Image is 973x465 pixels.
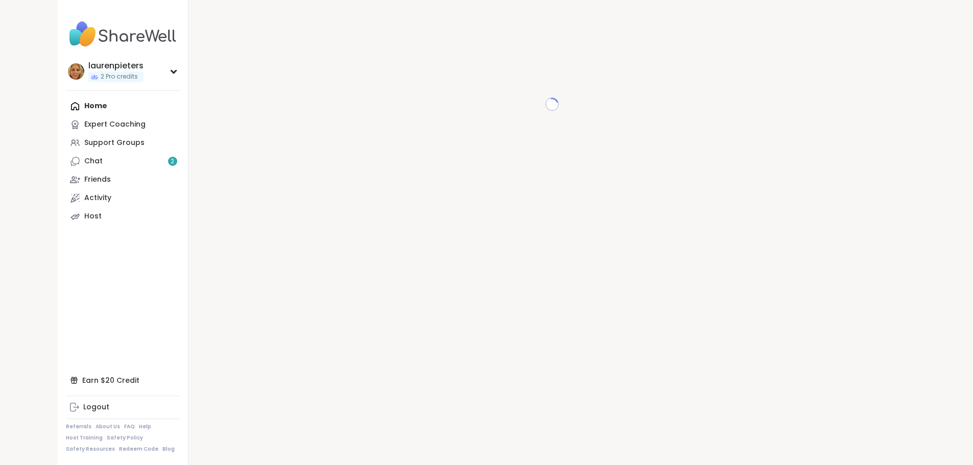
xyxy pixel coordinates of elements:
[84,193,111,203] div: Activity
[66,423,91,430] a: Referrals
[83,402,109,412] div: Logout
[84,119,146,130] div: Expert Coaching
[66,207,180,226] a: Host
[66,189,180,207] a: Activity
[66,152,180,170] a: Chat2
[119,446,158,453] a: Redeem Code
[162,446,175,453] a: Blog
[171,157,174,166] span: 2
[107,434,143,442] a: Safety Policy
[84,138,145,148] div: Support Groups
[66,434,103,442] a: Host Training
[66,115,180,134] a: Expert Coaching
[84,156,103,166] div: Chat
[88,60,144,71] div: laurenpieters
[66,446,115,453] a: Safety Resources
[101,72,138,81] span: 2 Pro credits
[124,423,135,430] a: FAQ
[66,16,180,52] img: ShareWell Nav Logo
[66,398,180,417] a: Logout
[84,211,102,222] div: Host
[66,170,180,189] a: Friends
[68,63,84,80] img: laurenpieters
[66,371,180,389] div: Earn $20 Credit
[84,175,111,185] div: Friends
[96,423,120,430] a: About Us
[66,134,180,152] a: Support Groups
[139,423,151,430] a: Help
